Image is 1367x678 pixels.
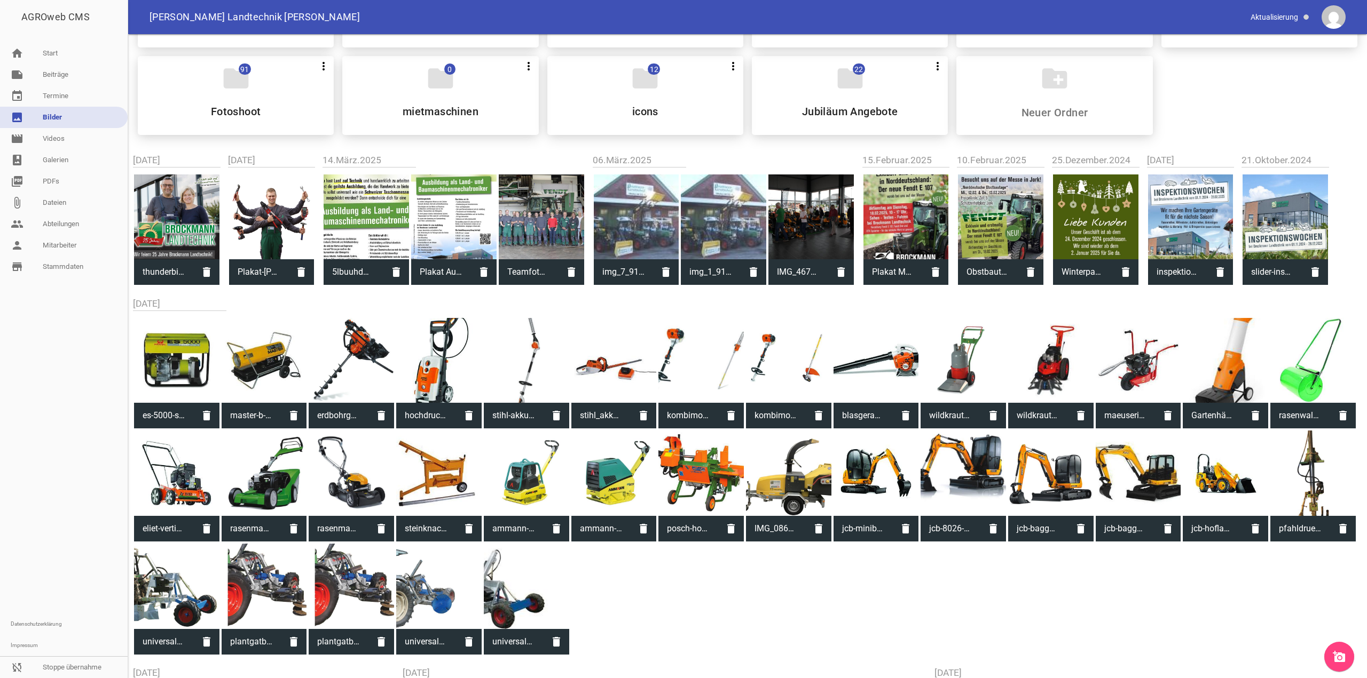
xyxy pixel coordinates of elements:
[396,515,456,543] span: steinknacker-zoom.jpg
[658,402,718,429] span: kombimotor-stihl-mit-hochentaster-zoom.jpg
[11,260,23,273] i: store_mall_directory
[150,12,360,22] span: [PERSON_NAME] Landtechnik [PERSON_NAME]
[571,515,631,543] span: ammann-ruettler-apr-2220-zoom.jpg
[368,516,394,541] i: delete
[471,259,497,285] i: delete
[1008,402,1068,429] span: wildkrautbuerste-zoom.jpg
[11,239,23,252] i: person
[133,297,1362,311] h2: [DATE]
[281,516,307,541] i: delete
[11,132,23,145] i: movie
[396,628,456,656] span: universalrahmen_mit_pflanzlochbohrer-zoom.jpg
[11,196,23,209] i: attach_file
[194,259,219,285] i: delete
[631,403,656,428] i: delete
[317,60,330,73] i: more_vert
[1243,258,1302,286] span: slider-inspektion.jpg
[1148,258,1208,286] span: inspektionswochen-social.jpg
[134,402,194,429] span: es-5000-stromerzeuger-zoom.jpg
[862,153,950,167] h2: 15.Februar.2025
[313,56,334,75] button: more_vert
[928,56,948,75] button: more_vert
[484,515,544,543] span: ammann-ruettler-apf1240-zoom.jpg
[499,258,559,286] span: Teamfoto neu.jpg
[281,403,307,428] i: delete
[133,153,221,167] h2: [DATE]
[746,402,806,429] span: kombimotor-stihl-mit-sense-zoom.jpg
[11,218,23,230] i: people
[632,106,658,117] h5: icons
[893,516,918,541] i: delete
[288,259,314,285] i: delete
[484,402,544,429] span: stihl-akku-heckenschneider-hla-65-zoom.jpg
[134,628,194,656] span: universalrahmen_mit_planierbalken-zoom.jpg
[653,259,679,285] i: delete
[411,258,471,286] span: Plakat Ausbildung.jpg
[828,259,854,285] i: delete
[957,153,1044,167] h2: 10.Februar.2025
[484,628,544,656] span: universalrahmen_mit_wurzelmesser.jpg
[547,56,743,135] div: icons
[1330,516,1356,541] i: delete
[239,63,251,75] span: 91
[11,661,23,674] i: sync_disabled
[921,402,980,429] span: wildkrautbrenner-zoom.jpg
[863,258,923,286] span: Plakat Messe E 107 komprimiert.jpg
[1068,516,1094,541] i: delete
[802,106,898,117] h5: Jubiläum Angebote
[134,258,194,286] span: thunderbird_v5Q3HaGkOR.png
[835,63,865,93] i: folder
[1113,259,1138,285] i: delete
[752,56,948,135] div: Jubiläum Angebote
[1040,63,1070,93] i: create_new_folder
[456,403,482,428] i: delete
[324,258,383,286] span: 5lbuuhdwx0lz3yxvnon2qvh1dldk1osxqu7urk8u 1.jpg
[931,60,944,73] i: more_vert
[980,516,1006,541] i: delete
[456,516,482,541] i: delete
[1270,402,1330,429] span: rasenwalze-klein-zoom.jpg
[594,258,654,286] span: img_7_91320370930960875_big.jpg
[1096,515,1156,543] span: jcb-bagger-86c1-zoom.jpg
[518,56,539,75] button: more_vert
[559,259,584,285] i: delete
[1183,402,1243,429] span: Gartenhäcksler-Stihl.jpg
[991,106,1118,119] input: Neuer Ordner
[211,106,261,117] h5: Fotoshoot
[281,629,307,655] i: delete
[11,111,23,124] i: image
[893,403,918,428] i: delete
[134,515,194,543] span: eliet-vertikutierer-zoom.jpg
[1207,259,1233,285] i: delete
[323,153,585,167] h2: 14.März.2025
[853,63,865,75] span: 22
[1096,402,1156,429] span: maeuserich-wuehlmausvernichter-zoom.jpg
[194,629,219,655] i: delete
[522,60,535,73] i: more_vert
[1242,153,1329,167] h2: 21.Oktober.2024
[1183,515,1243,543] span: jcb-hoflader-403-zoom.jpg
[309,402,368,429] span: erdbohrgeraet-stihl-zoom.jpg
[1330,403,1356,428] i: delete
[718,403,744,428] i: delete
[309,515,368,543] span: rasenmaeher-stiga-zoom.jpg
[138,56,334,135] div: Fotoshoot
[723,56,743,75] button: more_vert
[426,63,455,93] i: folder
[221,63,251,93] i: folder
[11,68,23,81] i: note
[768,258,828,286] span: IMG_4670.JPG
[309,628,368,656] span: plantgatboor-2.jpg
[834,402,893,429] span: blasgeraet-bg56-zoom.jpg
[368,403,394,428] i: delete
[222,515,281,543] span: rasenmaeher-viking-zoom.jpg
[1155,403,1181,428] i: delete
[1270,515,1330,543] span: pfahldruecker-zoom.jpg
[681,258,741,286] span: img_1_9132037043812575_big.jpg
[718,516,744,541] i: delete
[544,629,569,655] i: delete
[1052,153,1140,167] h2: 25.Dezember.2024
[727,60,740,73] i: more_vert
[11,175,23,188] i: picture_as_pdf
[1053,258,1113,286] span: Winterpause .jpg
